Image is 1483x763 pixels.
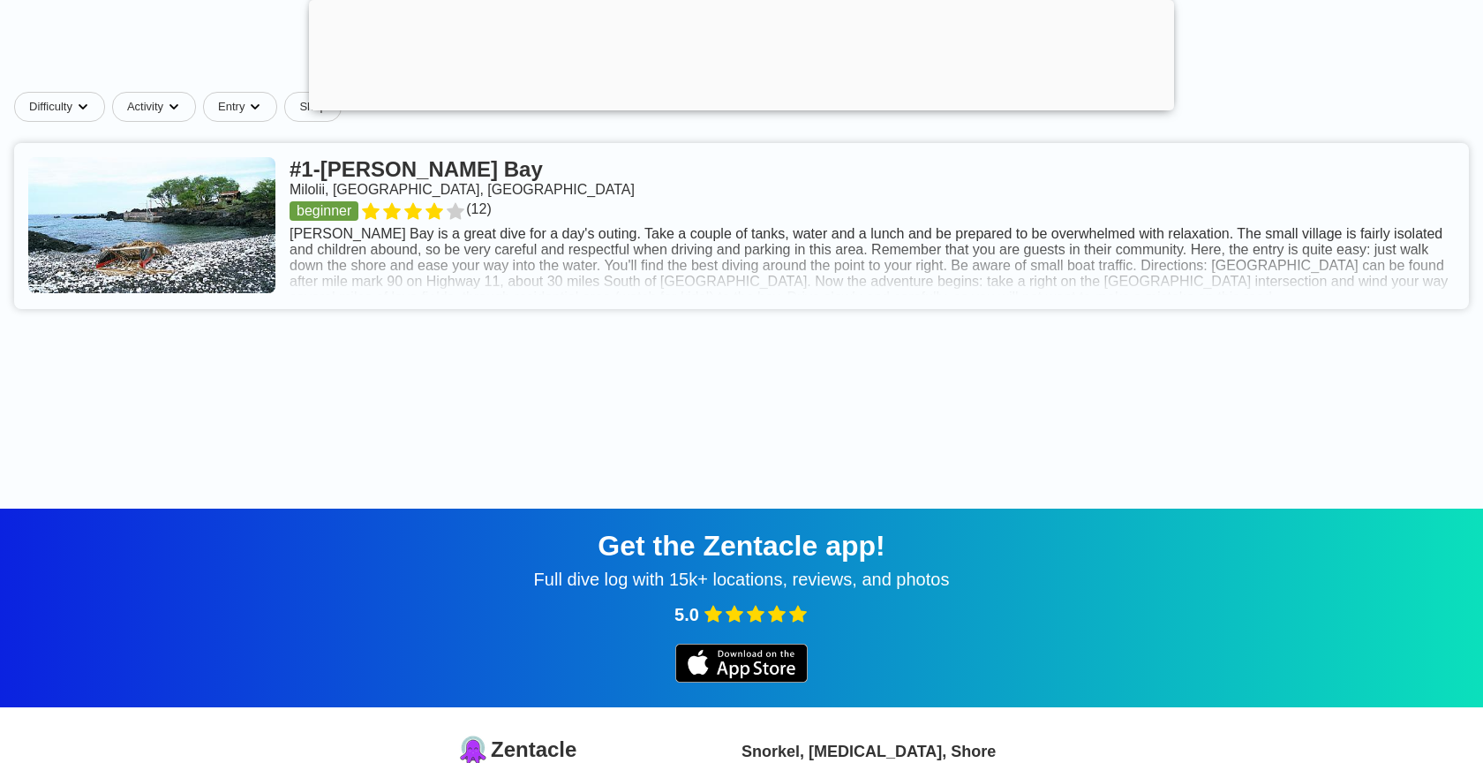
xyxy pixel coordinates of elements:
[167,100,181,114] img: dropdown caret
[112,92,203,122] button: Activitydropdown caret
[491,737,576,762] span: Zentacle
[203,92,284,122] button: Entrydropdown caret
[218,100,245,114] span: Entry
[674,605,699,625] span: 5.0
[21,570,1462,590] div: Full dive log with 15k+ locations, reviews, and photos
[675,670,808,685] a: iOS app store
[284,92,341,122] a: Shop
[127,100,163,114] span: Activity
[76,100,90,114] img: dropdown caret
[21,530,1462,563] div: Get the Zentacle app!
[29,100,72,114] span: Difficulty
[675,644,808,683] img: iOS app store
[14,92,112,122] button: Difficultydropdown caret
[248,100,262,114] img: dropdown caret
